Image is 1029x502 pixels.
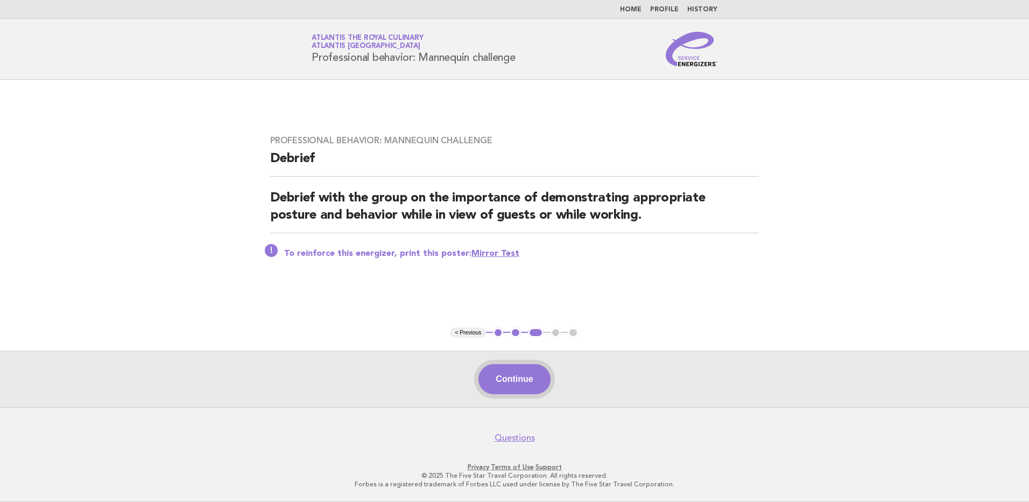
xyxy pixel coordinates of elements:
a: Questions [495,433,535,443]
button: 3 [528,327,544,338]
a: Mirror Test [471,249,519,258]
span: Atlantis [GEOGRAPHIC_DATA] [312,43,420,50]
h3: Professional behavior: Mannequin challenge [270,135,759,146]
h1: Professional behavior: Mannequin challenge [312,35,516,63]
p: Forbes is a registered trademark of Forbes LLC used under license by The Five Star Travel Corpora... [185,480,844,489]
button: 1 [493,327,504,338]
h2: Debrief [270,150,759,177]
a: Home [620,6,642,13]
a: Support [535,463,562,471]
a: Atlantis the Royal CulinaryAtlantis [GEOGRAPHIC_DATA] [312,34,423,50]
a: Profile [650,6,679,13]
img: Service Energizers [666,32,717,66]
a: Terms of Use [491,463,534,471]
h2: Debrief with the group on the importance of demonstrating appropriate posture and behavior while ... [270,190,759,233]
button: < Previous [450,327,485,338]
button: Continue [478,364,550,394]
a: Privacy [468,463,489,471]
a: History [687,6,717,13]
p: · · [185,463,844,471]
p: To reinforce this energizer, print this poster: [284,248,759,259]
button: 2 [510,327,521,338]
p: © 2025 The Five Star Travel Corporation. All rights reserved. [185,471,844,480]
